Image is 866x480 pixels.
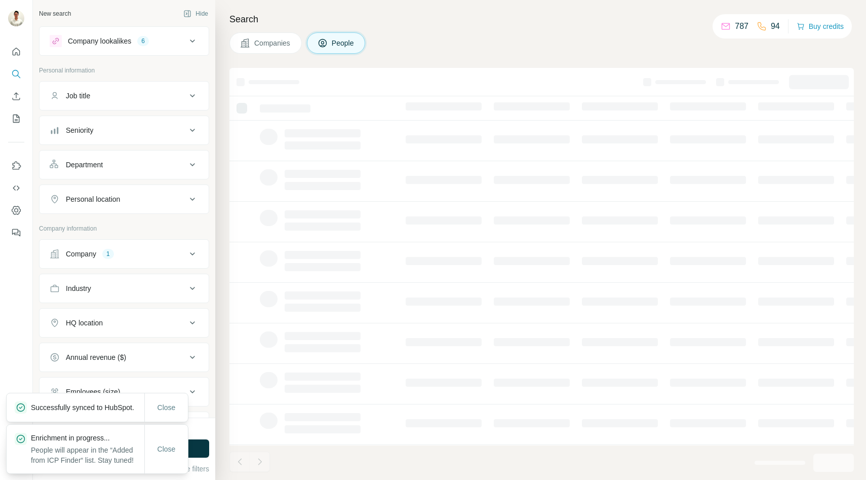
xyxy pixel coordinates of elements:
[158,444,176,454] span: Close
[40,84,209,108] button: Job title
[158,402,176,413] span: Close
[39,66,209,75] p: Personal information
[176,6,215,21] button: Hide
[8,109,24,128] button: My lists
[40,380,209,404] button: Employees (size)
[8,65,24,83] button: Search
[8,10,24,26] img: Avatar
[66,318,103,328] div: HQ location
[254,38,291,48] span: Companies
[39,9,71,18] div: New search
[66,160,103,170] div: Department
[66,249,96,259] div: Company
[8,224,24,242] button: Feedback
[66,283,91,293] div: Industry
[8,201,24,219] button: Dashboard
[66,125,93,135] div: Seniority
[40,29,209,53] button: Company lookalikes6
[39,224,209,233] p: Company information
[66,91,90,101] div: Job title
[102,249,114,259] div: 1
[8,157,24,175] button: Use Surfe on LinkedIn
[771,20,780,32] p: 94
[137,36,149,46] div: 6
[66,387,120,397] div: Employees (size)
[150,440,183,458] button: Close
[40,153,209,177] button: Department
[229,12,854,26] h4: Search
[68,36,131,46] div: Company lookalikes
[66,352,126,362] div: Annual revenue ($)
[31,445,144,465] p: People will appear in the “Added from ICP Finder“ list. Stay tuned!
[8,179,24,197] button: Use Surfe API
[31,402,142,413] p: Successfully synced to HubSpot.
[40,242,209,266] button: Company1
[40,345,209,370] button: Annual revenue ($)
[8,87,24,105] button: Enrich CSV
[40,311,209,335] button: HQ location
[31,433,144,443] p: Enrichment in progress...
[332,38,355,48] span: People
[66,194,120,204] div: Personal location
[8,43,24,61] button: Quick start
[40,187,209,211] button: Personal location
[40,118,209,142] button: Seniority
[150,398,183,417] button: Close
[40,276,209,301] button: Industry
[735,20,749,32] p: 787
[797,19,844,33] button: Buy credits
